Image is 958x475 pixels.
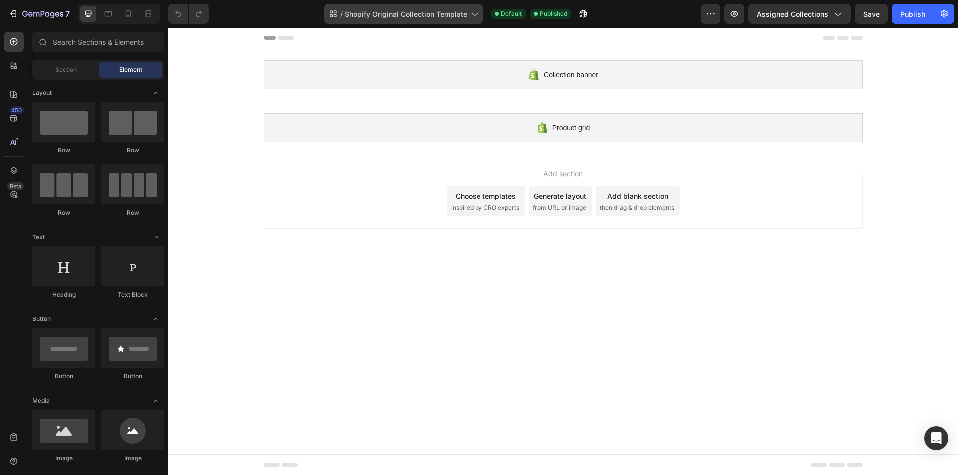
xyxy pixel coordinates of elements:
div: Open Intercom Messenger [924,426,948,450]
span: Text [32,233,45,242]
input: Search Sections & Elements [32,32,164,52]
span: Section [55,65,77,74]
div: Row [101,208,164,217]
div: Publish [900,9,925,19]
div: Heading [32,290,95,299]
div: Row [32,208,95,217]
div: 450 [9,106,24,114]
span: Toggle open [148,311,164,327]
div: Button [101,372,164,381]
span: Button [32,315,51,323]
div: Row [32,146,95,155]
span: Save [863,10,880,18]
span: Shopify Original Collection Template [345,9,467,19]
span: Toggle open [148,393,164,409]
iframe: Design area [168,28,958,475]
div: Generate layout [366,163,418,173]
button: Publish [892,4,934,24]
button: Assigned Collections [748,4,851,24]
span: Media [32,396,50,405]
div: Beta [7,182,24,190]
span: Assigned Collections [757,9,828,19]
span: Default [501,9,522,18]
span: Layout [32,88,52,97]
span: Published [540,9,567,18]
span: Toggle open [148,85,164,101]
span: Collection banner [376,41,430,53]
span: from URL or image [365,175,418,184]
div: Text Block [101,290,164,299]
div: Undo/Redo [168,4,209,24]
button: 7 [4,4,74,24]
span: Add section [371,141,419,151]
span: inspired by CRO experts [283,175,351,184]
p: 7 [65,8,70,20]
span: / [340,9,343,19]
div: Button [32,372,95,381]
div: Image [101,454,164,463]
button: Save [855,4,888,24]
span: Product grid [384,94,422,106]
div: Row [101,146,164,155]
div: Image [32,454,95,463]
span: Element [119,65,142,74]
div: Choose templates [287,163,348,173]
span: then drag & drop elements [432,175,506,184]
span: Toggle open [148,229,164,245]
div: Add blank section [439,163,500,173]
